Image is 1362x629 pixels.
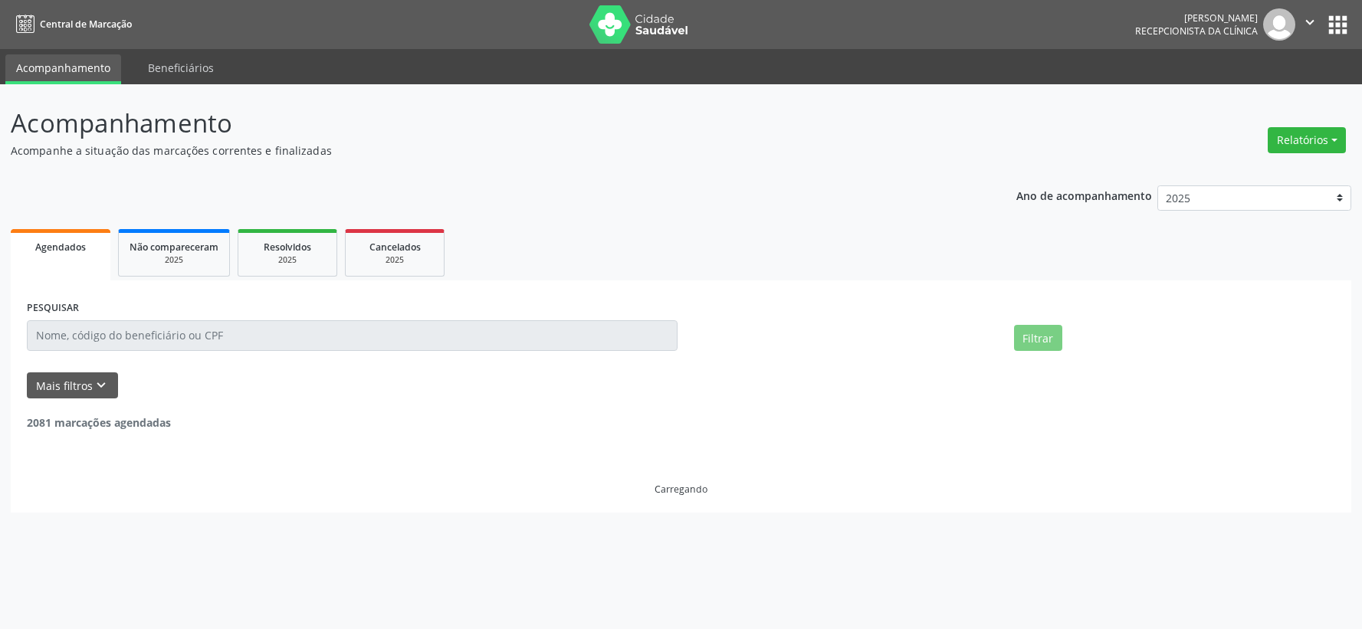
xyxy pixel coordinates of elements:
div: Carregando [655,483,707,496]
button: Filtrar [1014,325,1062,351]
span: Não compareceram [130,241,218,254]
div: 2025 [249,254,326,266]
i: keyboard_arrow_down [93,377,110,394]
i:  [1301,14,1318,31]
p: Acompanhamento [11,104,949,143]
p: Ano de acompanhamento [1016,185,1152,205]
div: [PERSON_NAME] [1135,11,1258,25]
label: PESQUISAR [27,296,79,320]
span: Recepcionista da clínica [1135,25,1258,38]
a: Acompanhamento [5,54,121,84]
span: Cancelados [369,241,421,254]
div: 2025 [356,254,433,266]
span: Central de Marcação [40,18,132,31]
button: Relatórios [1268,127,1346,153]
a: Central de Marcação [11,11,132,37]
a: Beneficiários [137,54,225,81]
button:  [1295,8,1324,41]
img: img [1263,8,1295,41]
p: Acompanhe a situação das marcações correntes e finalizadas [11,143,949,159]
span: Agendados [35,241,86,254]
div: 2025 [130,254,218,266]
button: Mais filtroskeyboard_arrow_down [27,372,118,399]
button: apps [1324,11,1351,38]
strong: 2081 marcações agendadas [27,415,171,430]
input: Nome, código do beneficiário ou CPF [27,320,678,351]
span: Resolvidos [264,241,311,254]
